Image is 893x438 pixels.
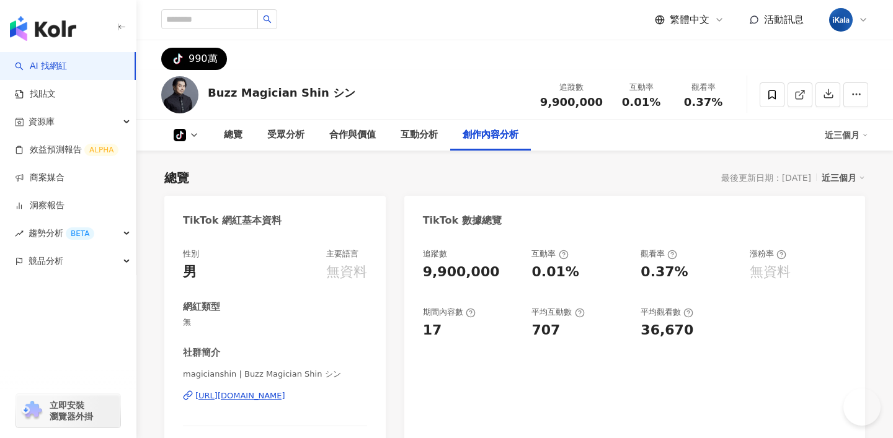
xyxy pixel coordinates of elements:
[750,263,791,282] div: 無資料
[161,48,227,70] button: 990萬
[750,248,786,260] div: 漲粉率
[401,128,438,142] div: 互動分析
[618,81,665,94] div: 互動率
[224,128,242,142] div: 總覽
[423,248,447,260] div: 追蹤數
[531,307,584,318] div: 平均互動數
[540,81,603,94] div: 追蹤數
[641,263,688,282] div: 0.37%
[183,317,367,328] span: 無
[15,144,118,156] a: 效益預測報告ALPHA
[15,172,64,184] a: 商案媒合
[843,388,881,426] iframe: Help Scout Beacon - Open
[680,81,727,94] div: 觀看率
[195,390,285,401] div: [URL][DOMAIN_NAME]
[15,60,67,72] a: searchAI 找網紅
[29,219,94,247] span: 趨勢分析
[822,170,865,186] div: 近三個月
[531,321,560,340] div: 707
[721,173,811,183] div: 最後更新日期：[DATE]
[326,263,367,282] div: 無資料
[29,108,55,136] span: 資源庫
[641,307,693,318] div: 平均觀看數
[641,248,677,260] div: 觀看率
[10,16,76,41] img: logo
[423,214,502,227] div: TikTok 數據總覽
[29,247,63,275] span: 競品分析
[531,263,579,282] div: 0.01%
[15,199,64,212] a: 洞察報告
[423,307,476,318] div: 期間內容數
[15,229,24,238] span: rise
[183,263,197,282] div: 男
[641,321,693,340] div: 36,670
[189,50,218,68] div: 990萬
[423,321,442,340] div: 17
[183,214,282,227] div: TikTok 網紅基本資料
[183,369,367,380] span: magicianshin | Buzz Magician Shin シン
[161,76,198,113] img: KOL Avatar
[183,346,220,359] div: 社群簡介
[16,394,120,427] a: chrome extension立即安裝 瀏覽器外掛
[326,248,358,260] div: 主要語言
[164,169,189,186] div: 總覽
[670,13,709,27] span: 繁體中文
[183,300,220,313] div: 網紅類型
[50,400,93,422] span: 立即安裝 瀏覽器外掛
[263,15,272,24] span: search
[183,390,367,401] a: [URL][DOMAIN_NAME]
[463,128,518,142] div: 創作內容分析
[531,248,568,260] div: 互動率
[15,88,56,100] a: 找貼文
[423,263,500,282] div: 9,900,000
[208,85,355,100] div: Buzz Magician Shin シン
[622,96,660,108] span: 0.01%
[764,14,804,25] span: 活動訊息
[20,401,44,421] img: chrome extension
[329,128,376,142] div: 合作與價值
[183,248,199,260] div: 性別
[66,227,94,240] div: BETA
[825,125,868,145] div: 近三個月
[267,128,304,142] div: 受眾分析
[684,96,722,108] span: 0.37%
[829,8,853,32] img: cropped-ikala-app-icon-2.png
[540,95,603,108] span: 9,900,000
